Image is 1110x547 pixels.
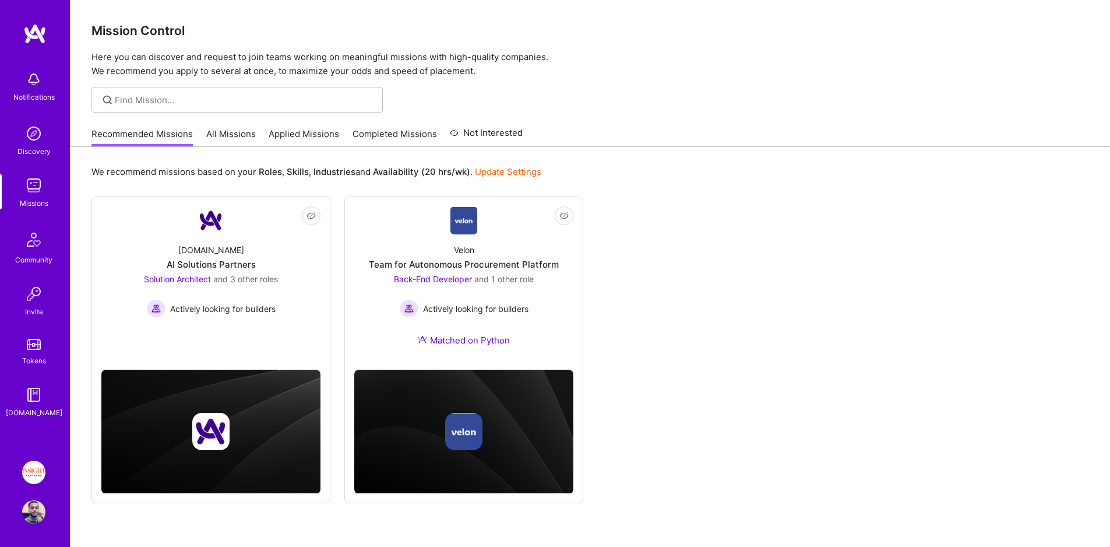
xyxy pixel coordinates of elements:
[144,274,211,284] span: Solution Architect
[559,211,569,220] i: icon EyeClosed
[206,128,256,147] a: All Missions
[22,355,46,367] div: Tokens
[91,128,193,147] a: Recommended Missions
[13,91,55,103] div: Notifications
[101,370,320,494] img: cover
[313,166,355,177] b: Industries
[15,254,52,266] div: Community
[22,282,45,306] img: Invite
[19,500,48,524] a: User Avatar
[6,406,62,419] div: [DOMAIN_NAME]
[25,306,43,318] div: Invite
[394,274,472,284] span: Back-End Developer
[23,23,47,44] img: logo
[20,226,48,254] img: Community
[306,211,316,220] i: icon EyeClosed
[91,23,1089,38] h3: Mission Control
[197,206,225,234] img: Company Logo
[354,370,573,494] img: cover
[170,303,276,315] span: Actively looking for builders
[353,128,437,147] a: Completed Missions
[450,126,523,147] a: Not Interested
[450,206,478,234] img: Company Logo
[423,303,528,315] span: Actively looking for builders
[17,145,51,157] div: Discovery
[91,50,1089,78] p: Here you can discover and request to join teams working on meaningful missions with high-quality ...
[101,206,320,345] a: Company Logo[DOMAIN_NAME]AI Solutions PartnersSolution Architect and 3 other rolesActively lookin...
[20,197,48,209] div: Missions
[418,334,510,346] div: Matched on Python
[269,128,339,147] a: Applied Missions
[474,274,534,284] span: and 1 other role
[259,166,282,177] b: Roles
[167,258,256,271] div: AI Solutions Partners
[369,258,559,271] div: Team for Autonomous Procurement Platform
[192,413,230,450] img: Company logo
[22,383,45,406] img: guide book
[445,413,482,450] img: Company logo
[475,166,541,177] a: Update Settings
[22,500,45,524] img: User Avatar
[354,206,573,360] a: Company LogoVelonTeam for Autonomous Procurement PlatformBack-End Developer and 1 other roleActiv...
[22,174,45,197] img: teamwork
[22,461,45,484] img: Insight Partners: Data & AI - Sourcing
[454,244,474,256] div: Velon
[19,461,48,484] a: Insight Partners: Data & AI - Sourcing
[101,93,114,107] i: icon SearchGrey
[147,299,165,318] img: Actively looking for builders
[287,166,309,177] b: Skills
[418,335,427,344] img: Ateam Purple Icon
[213,274,278,284] span: and 3 other roles
[400,299,418,318] img: Actively looking for builders
[178,244,244,256] div: [DOMAIN_NAME]
[115,94,374,106] input: overall type: UNKNOWN_TYPE server type: NO_SERVER_DATA heuristic type: UNKNOWN_TYPE label: Find M...
[91,166,541,178] p: We recommend missions based on your , , and .
[373,166,470,177] b: Availability (20 hrs/wk)
[27,339,41,350] img: tokens
[22,122,45,145] img: discovery
[22,68,45,91] img: bell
